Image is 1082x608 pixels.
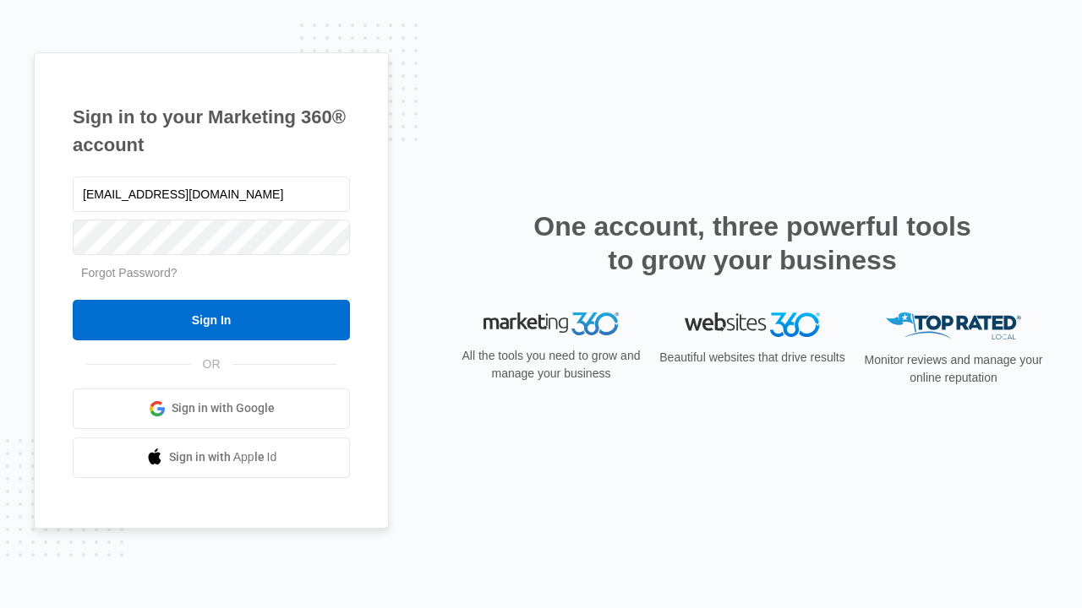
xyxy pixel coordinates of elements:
[172,399,275,417] span: Sign in with Google
[685,312,820,337] img: Websites 360
[859,351,1048,387] p: Monitor reviews and manage your online reputation
[73,437,350,478] a: Sign in with Apple Id
[73,300,350,340] input: Sign In
[191,356,232,373] span: OR
[73,103,350,159] h1: Sign in to your Marketing 360® account
[658,349,847,366] p: Beautiful websites that drive results
[886,312,1021,340] img: Top Rated Local
[73,388,350,429] a: Sign in with Google
[169,448,277,466] span: Sign in with Apple Id
[484,312,619,336] img: Marketing 360
[73,176,350,212] input: Email
[528,209,976,277] h2: One account, three powerful tools to grow your business
[456,347,646,383] p: All the tools you need to grow and manage your business
[81,266,178,280] a: Forgot Password?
